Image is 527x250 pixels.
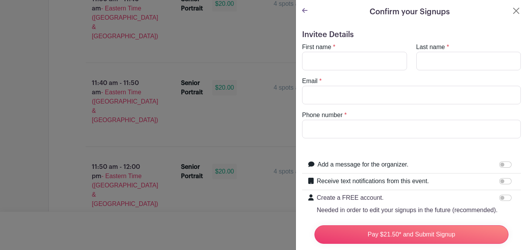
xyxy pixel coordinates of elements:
p: Create a FREE account. [317,193,498,202]
p: Needed in order to edit your signups in the future (recommended). [317,206,498,215]
h5: Invitee Details [302,30,521,39]
label: Phone number [302,111,343,120]
label: First name [302,43,331,52]
label: Receive text notifications from this event. [317,177,429,186]
label: Add a message for the organizer. [318,160,409,169]
label: Last name [416,43,445,52]
h5: Confirm your Signups [370,6,450,18]
button: Close [512,6,521,15]
label: Email [302,77,318,86]
input: Pay $21.50* and Submit Signup [314,225,508,244]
